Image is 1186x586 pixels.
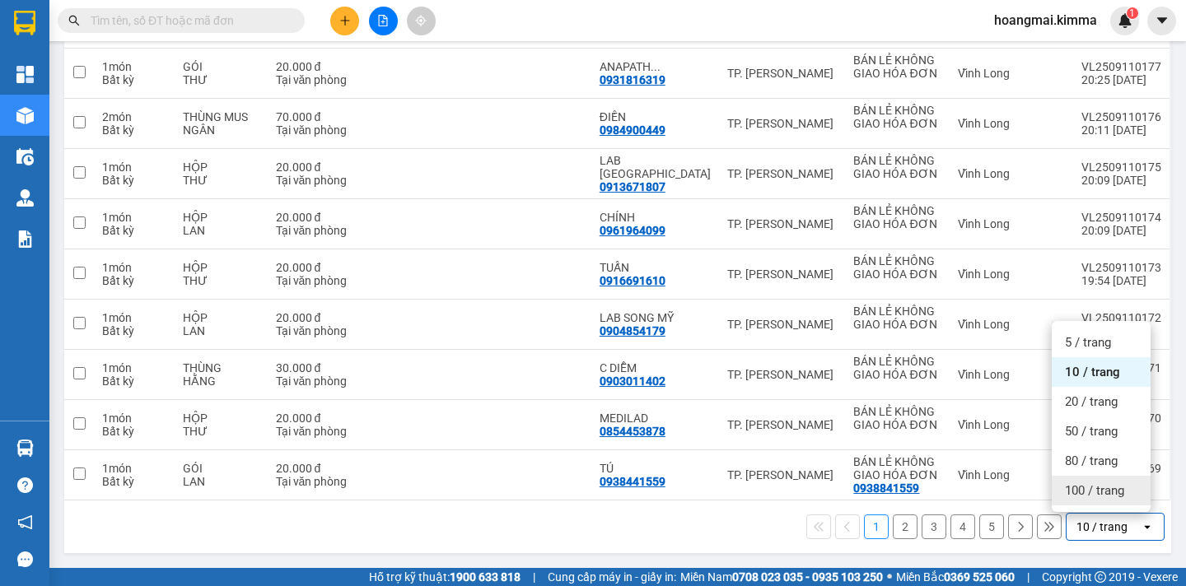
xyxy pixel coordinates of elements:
span: 100 / trang [1065,482,1124,499]
div: Bất kỳ [102,174,166,187]
button: caret-down [1147,7,1176,35]
span: 50 / trang [1065,423,1118,439]
button: aim [407,7,436,35]
div: LAN [183,224,259,237]
div: VL2509110176 [1081,110,1161,123]
div: 1 món [102,60,166,73]
svg: open [1141,520,1154,533]
button: plus [330,7,359,35]
div: THƯ [183,425,259,438]
span: caret-down [1155,13,1170,28]
span: Miền Nam [680,568,883,586]
span: ... [651,60,661,73]
div: 1 món [102,211,166,224]
div: 0931816319 [600,73,665,86]
div: HỘP [183,261,259,274]
div: BÁN LẺ KHÔNG GIAO HÓA ĐƠN [853,104,941,130]
div: 0984900449 [600,123,665,137]
div: Tại văn phòng [276,123,364,137]
div: LAN [183,475,259,488]
div: 0938841559 [853,481,919,495]
div: Tại văn phòng [276,425,364,438]
div: TP. [PERSON_NAME] [727,267,838,281]
div: TP. [PERSON_NAME] [727,418,838,431]
div: THƯ [183,174,259,187]
div: Vĩnh Long [958,67,1065,80]
div: Vĩnh Long [958,167,1065,180]
img: logo-vxr [14,11,35,35]
div: THÙNG MUS [183,110,259,123]
div: Tại văn phòng [276,274,364,287]
img: warehouse-icon [16,148,34,165]
div: Vĩnh Long [958,468,1065,481]
div: LAN [183,324,259,337]
div: Bất kỳ [102,475,166,488]
div: 20.000 đ [276,211,364,224]
ul: Menu [1052,321,1151,512]
div: 0903011402 [600,374,665,388]
sup: 1 [1127,7,1138,19]
div: 30.000 đ [276,361,364,374]
div: 20.000 đ [276,412,364,425]
img: dashboard-icon [16,66,34,83]
img: warehouse-icon [16,189,34,207]
button: file-add [369,7,398,35]
div: Vĩnh Long [958,217,1065,230]
div: TP. [PERSON_NAME] [727,468,838,481]
div: 0961964099 [600,224,665,237]
div: BÁN LẺ KHÔNG GIAO HÓA ĐƠN [853,355,941,381]
div: Bất kỳ [102,274,166,287]
div: Bất kỳ [102,224,166,237]
div: THÙNG [183,361,259,374]
div: Vĩnh Long [958,368,1065,381]
div: 0916691610 [600,274,665,287]
div: NGÂN [183,123,259,137]
img: warehouse-icon [16,107,34,124]
span: | [1027,568,1030,586]
div: VL2509110172 [1081,311,1161,324]
div: BÁN LẺ KHÔNG GIAO HÓA ĐƠN [853,154,941,180]
img: solution-icon [16,230,34,248]
div: VL2509110174 [1081,211,1161,224]
div: HỘP [183,160,259,174]
div: 19:54 [DATE] [1081,274,1161,287]
div: HỘP [183,412,259,425]
div: BÁN LẺ KHÔNG GIAO HÓA ĐƠN [853,405,941,431]
div: THƯ [183,274,259,287]
div: 20.000 đ [276,261,364,274]
div: VL2509110173 [1081,261,1161,274]
div: 20.000 đ [276,462,364,475]
div: TP. [PERSON_NAME] [727,117,838,130]
span: ⚪️ [887,574,892,580]
span: aim [415,15,427,26]
span: question-circle [17,477,33,493]
div: 1 món [102,311,166,324]
div: 20.000 đ [276,160,364,174]
div: Tại văn phòng [276,324,364,337]
div: BÁN LẺ KHÔNG GIAO HÓA ĐƠN [853,455,941,481]
div: VL2509110177 [1081,60,1161,73]
div: TP. [PERSON_NAME] [727,67,838,80]
div: 1 món [102,412,166,425]
div: 0938441559 [600,475,665,488]
div: TÚ [600,462,711,475]
div: HẰNG [183,374,259,388]
div: HỘP [183,211,259,224]
div: Vĩnh Long [958,267,1065,281]
div: Tại văn phòng [276,374,364,388]
div: Tại văn phòng [276,174,364,187]
div: BÁN LẺ KHÔNG GIAO HÓA ĐƠN [853,305,941,331]
input: Tìm tên, số ĐT hoặc mã đơn [91,12,285,30]
div: ĐIỀN [600,110,711,123]
button: 1 [864,514,889,539]
strong: 1900 633 818 [450,570,521,584]
div: TUẤN [600,261,711,274]
div: Vĩnh Long [958,117,1065,130]
button: 3 [922,514,946,539]
div: 0904854179 [600,324,665,337]
div: 1 món [102,462,166,475]
div: BÁN LẺ KHÔNG GIAO HÓA ĐƠN [853,53,941,80]
span: | [533,568,535,586]
div: Tại văn phòng [276,475,364,488]
div: BÁN LẺ KHÔNG GIAO HÓA ĐƠN [853,204,941,230]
